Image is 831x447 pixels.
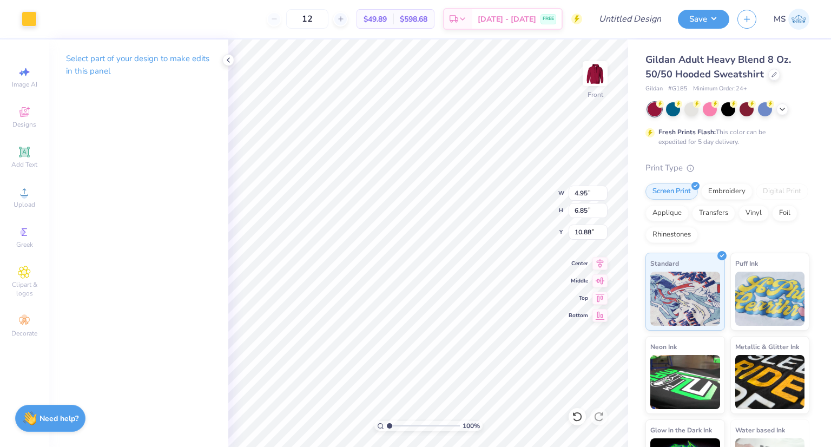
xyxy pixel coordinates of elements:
[11,160,37,169] span: Add Text
[12,80,37,89] span: Image AI
[569,277,588,285] span: Middle
[16,240,33,249] span: Greek
[478,14,536,25] span: [DATE] - [DATE]
[569,312,588,319] span: Bottom
[774,9,809,30] a: MS
[735,258,758,269] span: Puff Ink
[756,183,808,200] div: Digital Print
[645,205,689,221] div: Applique
[645,227,698,243] div: Rhinestones
[735,355,805,409] img: Metallic & Glitter Ink
[14,200,35,209] span: Upload
[584,63,606,84] img: Front
[650,355,720,409] img: Neon Ink
[650,341,677,352] span: Neon Ink
[645,183,698,200] div: Screen Print
[650,258,679,269] span: Standard
[588,90,603,100] div: Front
[463,421,480,431] span: 100 %
[701,183,753,200] div: Embroidery
[590,8,670,30] input: Untitled Design
[569,294,588,302] span: Top
[400,14,427,25] span: $598.68
[645,162,809,174] div: Print Type
[788,9,809,30] img: Mohammed Salmi
[692,205,735,221] div: Transfers
[286,9,328,29] input: – –
[364,14,387,25] span: $49.89
[645,53,791,81] span: Gildan Adult Heavy Blend 8 Oz. 50/50 Hooded Sweatshirt
[543,15,554,23] span: FREE
[650,424,712,436] span: Glow in the Dark Ink
[738,205,769,221] div: Vinyl
[569,260,588,267] span: Center
[735,341,799,352] span: Metallic & Glitter Ink
[11,329,37,338] span: Decorate
[735,272,805,326] img: Puff Ink
[774,13,786,25] span: MS
[772,205,797,221] div: Foil
[39,413,78,424] strong: Need help?
[668,84,688,94] span: # G185
[693,84,747,94] span: Minimum Order: 24 +
[66,52,211,77] p: Select part of your design to make edits in this panel
[658,128,716,136] strong: Fresh Prints Flash:
[678,10,729,29] button: Save
[658,127,792,147] div: This color can be expedited for 5 day delivery.
[645,84,663,94] span: Gildan
[650,272,720,326] img: Standard
[5,280,43,298] span: Clipart & logos
[12,120,36,129] span: Designs
[735,424,785,436] span: Water based Ink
